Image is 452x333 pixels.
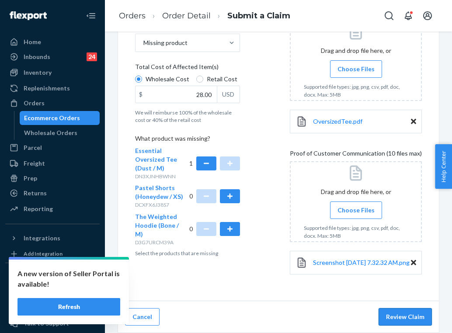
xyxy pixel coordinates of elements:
[135,184,183,200] span: Pastel Shorts (Honeydew / XS)
[5,302,100,316] a: Settings
[419,7,436,24] button: Open account menu
[24,143,42,152] div: Parcel
[135,213,179,238] span: The Weighted Hoodie (Bone / M)
[136,86,217,103] input: $USD
[24,84,70,93] div: Replenishments
[87,52,97,61] div: 24
[24,52,50,61] div: Inbounds
[196,76,203,83] input: Retail Cost
[135,62,219,75] span: Total Cost of Affected Item(s)
[146,75,189,83] span: Wholesale Cost
[189,212,240,246] div: 0
[17,298,120,316] button: Refresh
[135,173,188,180] p: DN3XJNHBWNN
[24,174,37,183] div: Prep
[119,11,146,21] a: Orders
[435,144,452,189] button: Help Center
[135,109,240,124] p: We will reimburse 100% of the wholesale cost or 40% of the retail cost
[5,156,100,170] a: Freight
[24,68,52,77] div: Inventory
[20,126,100,140] a: Wholesale Orders
[313,258,410,267] a: Screenshot [DATE] 7.32.32 AM.png
[189,146,240,180] div: 1
[5,288,100,298] a: Add Fast Tag
[5,96,100,110] a: Orders
[380,7,398,24] button: Open Search Box
[5,186,100,200] a: Returns
[5,141,100,155] a: Parcel
[24,38,41,46] div: Home
[337,65,375,73] span: Choose Files
[82,7,100,24] button: Close Navigation
[135,134,240,146] p: What product was missing?
[379,308,432,326] button: Review Claim
[24,250,63,257] div: Add Integration
[136,86,146,103] div: $
[112,3,297,29] ol: breadcrumbs
[189,184,240,208] div: 0
[24,128,77,137] div: Wholesale Orders
[337,206,375,215] span: Choose Files
[24,114,80,122] div: Ecommerce Orders
[20,111,100,125] a: Ecommerce Orders
[18,6,50,14] span: Support
[400,7,417,24] button: Open notifications
[5,35,100,49] a: Home
[207,75,237,83] span: Retail Cost
[313,259,410,266] span: Screenshot [DATE] 7.32.32 AM.png
[5,66,100,80] a: Inventory
[24,159,45,168] div: Freight
[5,231,100,245] button: Integrations
[5,249,100,259] a: Add Integration
[135,239,188,246] p: D3G7URCM39A
[217,86,240,103] div: USD
[17,268,120,289] p: A new version of Seller Portal is available!
[5,50,100,64] a: Inbounds24
[135,147,177,172] span: Essential Oversized Tee (Dust / M)
[5,270,100,284] button: Fast Tags
[162,11,211,21] a: Order Detail
[313,117,362,126] a: OversizedTee.pdf
[313,118,362,125] span: OversizedTee.pdf
[143,38,188,47] div: Missing product
[5,171,100,185] a: Prep
[10,11,47,20] img: Flexport logo
[24,99,45,108] div: Orders
[5,81,100,95] a: Replenishments
[5,316,100,330] button: Talk to Support
[24,234,60,243] div: Integrations
[227,11,290,21] a: Submit a Claim
[24,205,53,213] div: Reporting
[290,149,422,161] span: Proof of Customer Communication (10 files max)
[135,250,240,257] p: Select the products that are missing
[125,308,160,326] button: Cancel
[24,189,47,198] div: Returns
[135,201,188,208] p: DCXFX6J38S7
[135,76,142,83] input: Wholesale Cost
[5,202,100,216] a: Reporting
